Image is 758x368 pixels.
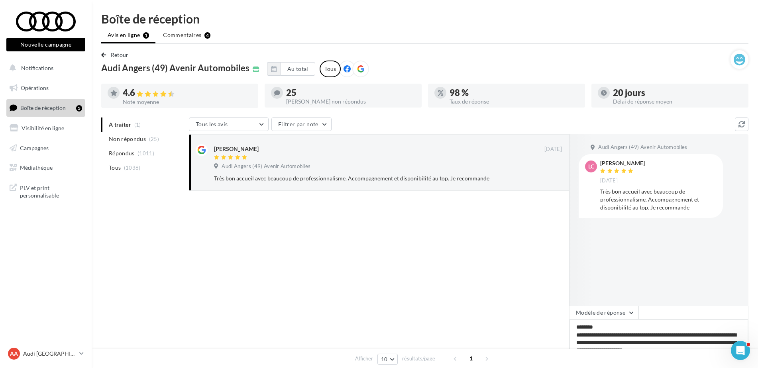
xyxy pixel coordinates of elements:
span: Visibilité en ligne [22,125,64,131]
a: Opérations [5,80,87,96]
span: Audi Angers (49) Avenir Automobiles [222,163,310,170]
button: Notifications [5,60,84,76]
a: PLV et print personnalisable [5,179,87,203]
a: Médiathèque [5,159,87,176]
div: Délai de réponse moyen [613,99,742,104]
span: Tous [109,164,121,172]
div: Tous [320,61,341,77]
div: Boîte de réception [101,13,748,25]
div: 25 [286,88,415,97]
div: 4 [204,32,210,39]
button: 10 [377,354,398,365]
span: Tous les avis [196,121,228,127]
div: 98 % [450,88,579,97]
div: [PERSON_NAME] non répondus [286,99,415,104]
div: 5 [76,105,82,112]
div: [PERSON_NAME] [214,145,259,153]
button: Au total [281,62,315,76]
button: Au total [267,62,315,76]
span: Non répondus [109,135,146,143]
span: LC [588,162,594,170]
span: [DATE] [544,146,562,153]
div: [PERSON_NAME] [600,161,645,166]
span: Opérations [21,84,49,91]
span: PLV et print personnalisable [20,182,82,200]
span: (25) [149,136,159,142]
span: Retour [111,51,129,58]
iframe: Intercom live chat [731,341,750,360]
span: Notifications [21,65,53,71]
span: Audi Angers (49) Avenir Automobiles [598,144,687,151]
div: Taux de réponse [450,99,579,104]
span: Médiathèque [20,164,53,171]
button: Filtrer par note [271,117,332,131]
a: AA Audi [GEOGRAPHIC_DATA] [6,346,85,361]
span: Commentaires [163,31,201,39]
span: Campagnes [20,144,49,151]
span: 1 [465,352,477,365]
button: Tous les avis [189,117,269,131]
a: Campagnes [5,140,87,157]
button: Modèle de réponse [569,306,638,319]
button: Retour [101,50,132,60]
p: Audi [GEOGRAPHIC_DATA] [23,350,76,358]
div: Très bon accueil avec beaucoup de professionnalisme. Accompagnement et disponibilité au top. Je r... [600,188,717,211]
span: Boîte de réception [20,104,66,111]
span: (1036) [124,164,141,171]
span: Audi Angers (49) Avenir Automobiles [101,64,249,72]
span: AA [10,350,18,358]
div: Très bon accueil avec beaucoup de professionnalisme. Accompagnement et disponibilité au top. Je r... [214,174,510,182]
div: 4.6 [123,88,252,98]
span: [DATE] [600,177,618,184]
span: (1011) [137,150,154,157]
div: 20 jours [613,88,742,97]
span: Répondus [109,149,135,157]
span: résultats/page [402,355,435,362]
a: Visibilité en ligne [5,120,87,137]
span: Afficher [355,355,373,362]
div: Note moyenne [123,99,252,105]
span: 10 [381,356,388,362]
button: Nouvelle campagne [6,38,85,51]
a: Boîte de réception5 [5,99,87,116]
